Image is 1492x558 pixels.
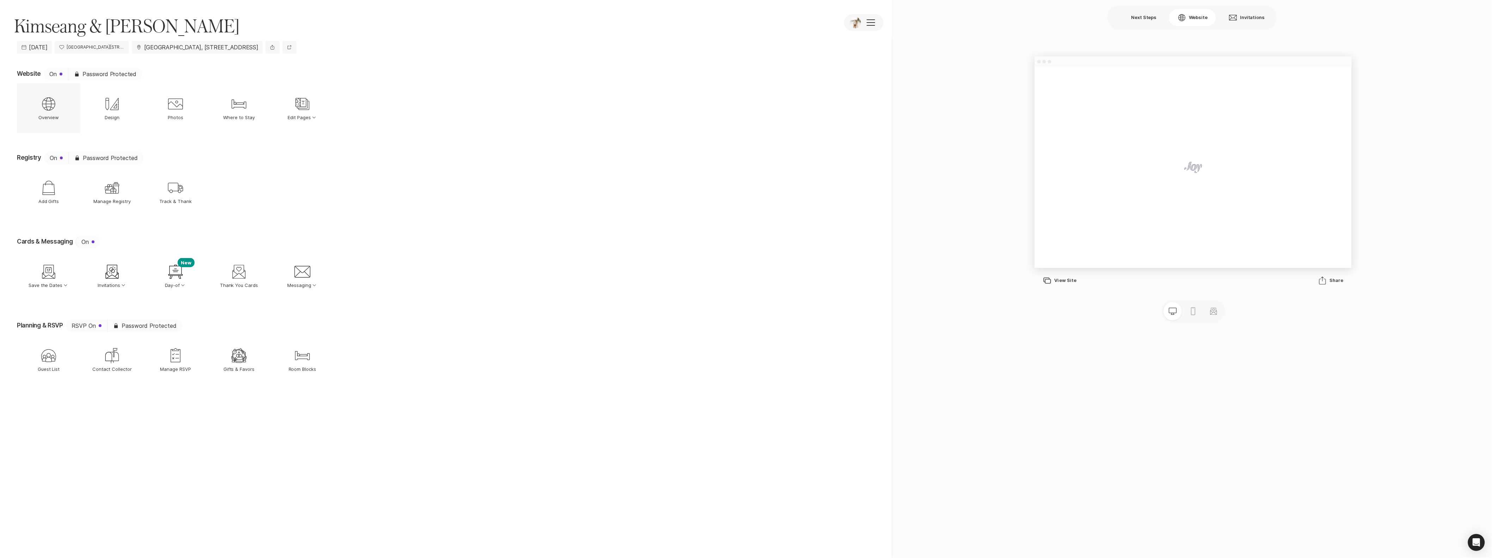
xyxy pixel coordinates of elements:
[7,7,22,22] button: Menu
[17,167,80,217] a: Add Gifts
[144,251,207,301] button: NewDay-of
[67,45,125,50] p: The Colony House, 401 N Anaheim Blvd, Anaheim, CA 92805, USA
[17,154,41,162] p: Registry
[1468,534,1485,551] div: Open Intercom Messenger
[38,114,59,121] p: Overview
[104,347,121,364] div: Contact Collector
[167,347,184,364] div: Manage RSVP
[1189,307,1198,315] svg: Preview mobile
[14,14,240,38] span: Kimseang & [PERSON_NAME]
[294,263,311,280] div: Messaging
[207,251,271,301] a: Thank You Cards
[80,251,144,301] button: Invitations
[1318,276,1344,285] div: Share
[132,41,262,54] a: [GEOGRAPHIC_DATA], [STREET_ADDRESS]
[1043,276,1077,285] div: View Site
[160,366,191,372] p: Manage RSVP
[271,83,334,133] button: Edit Pages
[1210,307,1218,315] svg: Preview matching stationery
[231,96,247,112] div: Where to Stay
[271,335,334,385] a: Room Blocks
[80,83,144,133] a: Design
[168,114,183,121] p: Photos
[294,347,311,364] div: Room Blocks
[282,41,296,54] a: Preview website
[68,152,143,164] button: Password Protected
[289,366,317,372] p: Room Blocks
[17,251,80,301] button: Save the Dates
[167,263,184,280] div: Day-of
[55,41,129,54] a: [GEOGRAPHIC_DATA][STREET_ADDRESS]
[107,319,182,332] button: Password Protected
[17,70,41,78] p: Website
[1111,9,1165,26] button: Next Steps
[38,366,60,372] p: Guest List
[38,198,59,204] p: Add Gifts
[294,96,311,112] div: Edit Pages
[93,198,131,204] p: Manage Registry
[165,282,186,288] p: Day-of
[98,282,127,288] p: Invitations
[80,335,144,385] a: Contact Collector
[82,70,136,78] span: Password Protected
[40,179,57,196] div: Add Gifts
[1220,9,1273,26] button: Invitations
[83,155,138,161] span: Password Protected
[167,179,184,196] div: Track & Thank
[75,235,100,248] button: On
[17,238,73,246] p: Cards & Messaging
[144,167,207,217] a: Track & Thank
[40,263,57,280] div: Save the Dates
[288,114,317,121] p: Edit Pages
[40,347,57,364] div: Guest List
[223,114,255,121] p: Where to Stay
[1169,307,1177,315] svg: Preview desktop
[850,17,861,28] img: Event Photo
[167,96,184,112] div: Photos
[231,347,247,364] div: Gifts & Favors
[92,366,131,372] p: Contact Collector
[29,43,47,51] span: [DATE]
[104,179,121,196] div: Manage Registry
[104,96,121,112] div: Design
[105,114,120,121] p: Design
[29,282,69,288] p: Save the Dates
[220,282,258,288] p: Thank You Cards
[40,96,57,112] div: Overview
[17,83,80,133] a: Overview
[178,258,195,267] p: New
[207,83,271,133] a: Where to Stay
[207,335,271,385] a: Gifts & Favors
[44,68,68,80] button: On
[104,263,121,280] div: Invitations
[44,152,68,164] button: On
[66,319,107,332] button: RSVP On
[144,335,207,385] a: Manage RSVP
[287,282,318,288] p: Messaging
[271,251,334,301] button: Messaging
[144,83,207,133] a: Photos
[231,263,247,280] div: Thank You Cards
[17,41,52,54] a: [DATE]
[122,323,177,329] span: Password Protected
[80,167,144,217] a: Manage Registry
[159,198,192,204] p: Track & Thank
[223,366,255,372] p: Gifts & Favors
[1169,9,1216,26] button: Website
[17,321,63,330] p: Planning & RSVP
[68,68,142,80] a: Password Protected
[17,335,80,385] a: Guest List
[265,41,280,54] button: Share event information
